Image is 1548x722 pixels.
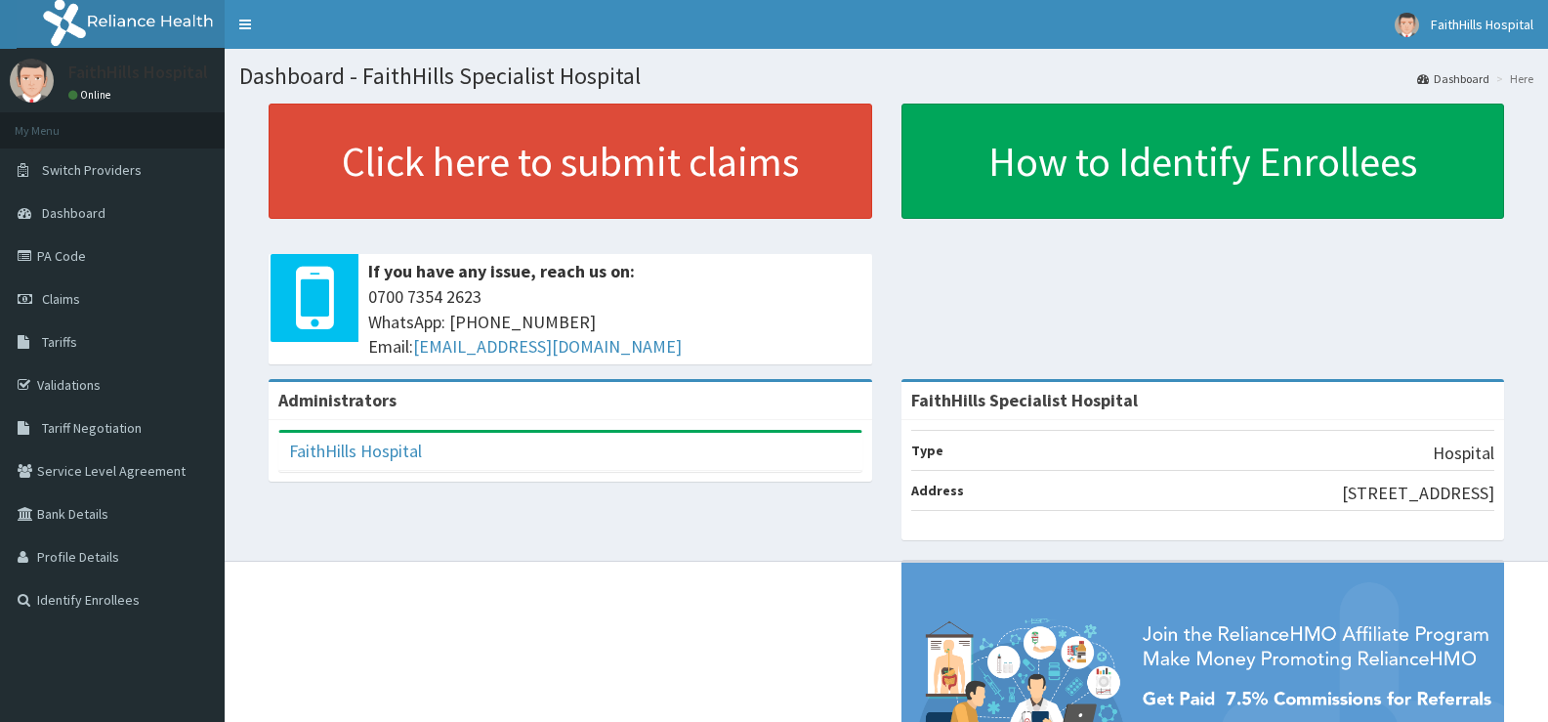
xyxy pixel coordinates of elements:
span: Tariffs [42,333,77,351]
a: How to Identify Enrollees [901,104,1505,219]
img: User Image [10,59,54,103]
b: Address [911,482,964,499]
span: 0700 7354 2623 WhatsApp: [PHONE_NUMBER] Email: [368,284,862,360]
b: Administrators [278,389,397,411]
h1: Dashboard - FaithHills Specialist Hospital [239,64,1533,89]
strong: FaithHills Specialist Hospital [911,389,1138,411]
a: Online [68,88,115,102]
a: Dashboard [1417,70,1489,87]
span: Dashboard [42,204,105,222]
li: Here [1491,70,1533,87]
span: Tariff Negotiation [42,419,142,437]
img: User Image [1395,13,1419,37]
b: If you have any issue, reach us on: [368,260,635,282]
span: FaithHills Hospital [1431,16,1533,33]
span: Switch Providers [42,161,142,179]
p: [STREET_ADDRESS] [1342,481,1494,506]
a: [EMAIL_ADDRESS][DOMAIN_NAME] [413,335,682,358]
p: FaithHills Hospital [68,64,208,81]
p: Hospital [1433,441,1494,466]
a: Click here to submit claims [269,104,872,219]
span: Claims [42,290,80,308]
a: FaithHills Hospital [289,440,422,462]
b: Type [911,442,943,459]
